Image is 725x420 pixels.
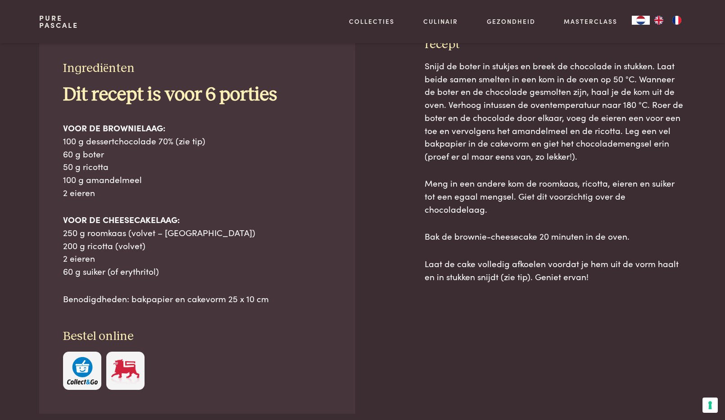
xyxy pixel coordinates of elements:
span: Bak de brownie-cheesecake 20 minuten in de oven. [425,230,630,242]
span: 100 g dessertchocolade 70% (zie tip) [63,134,205,147]
a: PurePascale [39,14,78,29]
span: 2 eieren [63,186,95,198]
img: c308188babc36a3a401bcb5cb7e020f4d5ab42f7cacd8327e500463a43eeb86c.svg [67,357,98,384]
span: 100 g amandelmeel [63,173,142,185]
span: Benodigdheden: bakpapier en cakevorm 25 x 10 cm [63,292,269,304]
a: NL [632,16,650,25]
h3: recept [425,37,686,53]
span: 60 g boter [63,147,104,160]
b: VOOR DE CHEESECAKELAAG: [63,213,180,225]
a: FR [668,16,686,25]
a: Culinair [423,17,458,26]
button: Uw voorkeuren voor toestemming voor trackingtechnologieën [702,398,718,413]
span: 2 eieren [63,252,95,264]
span: 60 g suiker (of erythritol) [63,265,159,277]
span: Snijd de boter in stukjes en breek de chocolade in stukken. Laat beide samen smelten in een kom i... [425,59,683,162]
h3: Bestel online [63,329,331,344]
a: EN [650,16,668,25]
span: 250 g roomkaas (volvet – [GEOGRAPHIC_DATA]) [63,226,255,238]
ul: Language list [650,16,686,25]
span: Ingrediënten [63,62,135,75]
b: Dit recept is voor 6 porties [63,85,277,104]
span: 50 g ricotta [63,160,109,172]
span: 200 g ricotta (volvet) [63,239,145,251]
span: Meng in een andere kom de roomkaas, ricotta, eieren en suiker tot een egaal mengsel. Giet dit voo... [425,177,675,214]
div: Language [632,16,650,25]
span: Laat de cake volledig afkoelen voordat je hem uit de vorm haalt en in stukken snijdt (zie tip). G... [425,257,679,282]
img: Delhaize [110,357,140,384]
a: Gezondheid [487,17,535,26]
a: Collecties [349,17,394,26]
aside: Language selected: Nederlands [632,16,686,25]
b: VOOR DE BROWNIELAAG: [63,121,165,134]
a: Masterclass [564,17,617,26]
